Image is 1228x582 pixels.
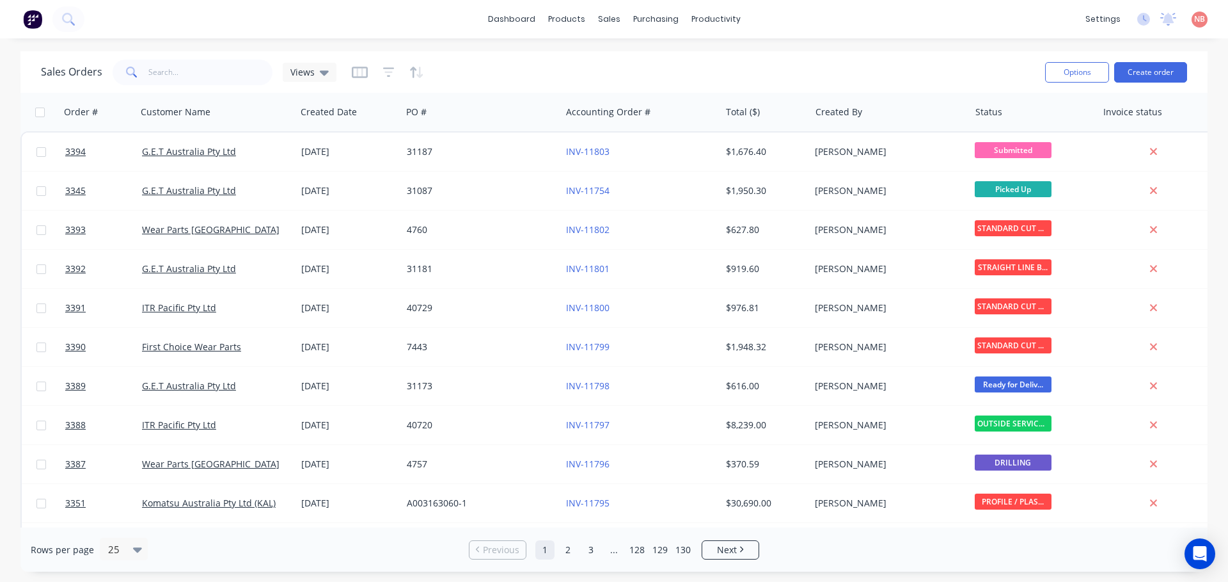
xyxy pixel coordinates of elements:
[535,540,555,560] a: Page 1 is your current page
[482,10,542,29] a: dashboard
[975,455,1051,471] span: DRILLING
[726,223,801,236] div: $627.80
[65,523,142,562] a: 3386
[815,223,957,236] div: [PERSON_NAME]
[65,406,142,444] a: 3388
[566,184,610,197] a: INV-11754
[23,10,42,29] img: Factory
[542,10,592,29] div: products
[815,106,862,118] div: Created By
[566,223,610,236] a: INV-11802
[406,106,427,118] div: PO #
[558,540,578,560] a: Page 2
[65,458,86,471] span: 3387
[65,380,86,392] span: 3389
[726,419,801,432] div: $8,239.00
[65,133,142,171] a: 3394
[65,367,142,405] a: 3389
[301,458,397,471] div: [DATE]
[627,540,647,560] a: Page 128
[726,341,801,353] div: $1,948.32
[407,302,549,314] div: 40729
[65,328,142,366] a: 3390
[142,302,216,314] a: ITR Pacific Pty Ltd
[815,458,957,471] div: [PERSON_NAME]
[726,380,801,392] div: $616.00
[65,184,86,197] span: 3345
[1103,106,1162,118] div: Invoice status
[407,263,549,275] div: 31181
[726,458,801,471] div: $370.59
[469,544,526,556] a: Previous page
[975,494,1051,510] span: PROFILE / PLAS...
[726,106,760,118] div: Total ($)
[975,220,1051,236] span: STANDARD CUT BE...
[301,419,397,432] div: [DATE]
[407,145,549,158] div: 31187
[566,458,610,470] a: INV-11796
[142,263,236,275] a: G.E.T Australia Pty Ltd
[483,544,519,556] span: Previous
[975,298,1051,314] span: STANDARD CUT BE...
[566,263,610,275] a: INV-11801
[673,540,693,560] a: Page 130
[142,341,241,353] a: First Choice Wear Parts
[726,497,801,510] div: $30,690.00
[1079,10,1127,29] div: settings
[141,106,210,118] div: Customer Name
[975,259,1051,275] span: STRAIGHT LINE B...
[65,302,86,314] span: 3391
[592,10,627,29] div: sales
[975,376,1051,392] span: Ready for Deliv...
[566,302,610,314] a: INV-11800
[41,66,102,78] h1: Sales Orders
[1114,62,1187,83] button: Create order
[142,223,279,236] a: Wear Parts [GEOGRAPHIC_DATA]
[815,380,957,392] div: [PERSON_NAME]
[301,145,397,158] div: [DATE]
[975,181,1051,197] span: Picked Up
[65,497,86,510] span: 3351
[717,544,737,556] span: Next
[65,250,142,288] a: 3392
[65,172,142,210] a: 3345
[301,380,397,392] div: [DATE]
[148,60,273,85] input: Search...
[975,106,1002,118] div: Status
[301,302,397,314] div: [DATE]
[65,341,86,353] span: 3390
[975,416,1051,432] span: OUTSIDE SERVICE...
[566,497,610,509] a: INV-11795
[815,263,957,275] div: [PERSON_NAME]
[407,380,549,392] div: 31173
[726,145,801,158] div: $1,676.40
[65,419,86,432] span: 3388
[65,223,86,236] span: 3393
[301,106,357,118] div: Created Date
[815,341,957,353] div: [PERSON_NAME]
[301,497,397,510] div: [DATE]
[815,302,957,314] div: [PERSON_NAME]
[407,497,549,510] div: A003163060-1
[464,540,764,560] ul: Pagination
[702,544,759,556] a: Next page
[685,10,747,29] div: productivity
[650,540,670,560] a: Page 129
[301,223,397,236] div: [DATE]
[65,263,86,275] span: 3392
[975,337,1051,353] span: STANDARD CUT BE...
[604,540,624,560] a: Jump forward
[65,484,142,522] a: 3351
[290,65,315,79] span: Views
[301,341,397,353] div: [DATE]
[407,341,549,353] div: 7443
[142,184,236,197] a: G.E.T Australia Pty Ltd
[627,10,685,29] div: purchasing
[142,145,236,158] a: G.E.T Australia Pty Ltd
[1185,538,1215,569] div: Open Intercom Messenger
[407,184,549,197] div: 31087
[65,289,142,327] a: 3391
[65,445,142,483] a: 3387
[726,302,801,314] div: $976.81
[566,341,610,353] a: INV-11799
